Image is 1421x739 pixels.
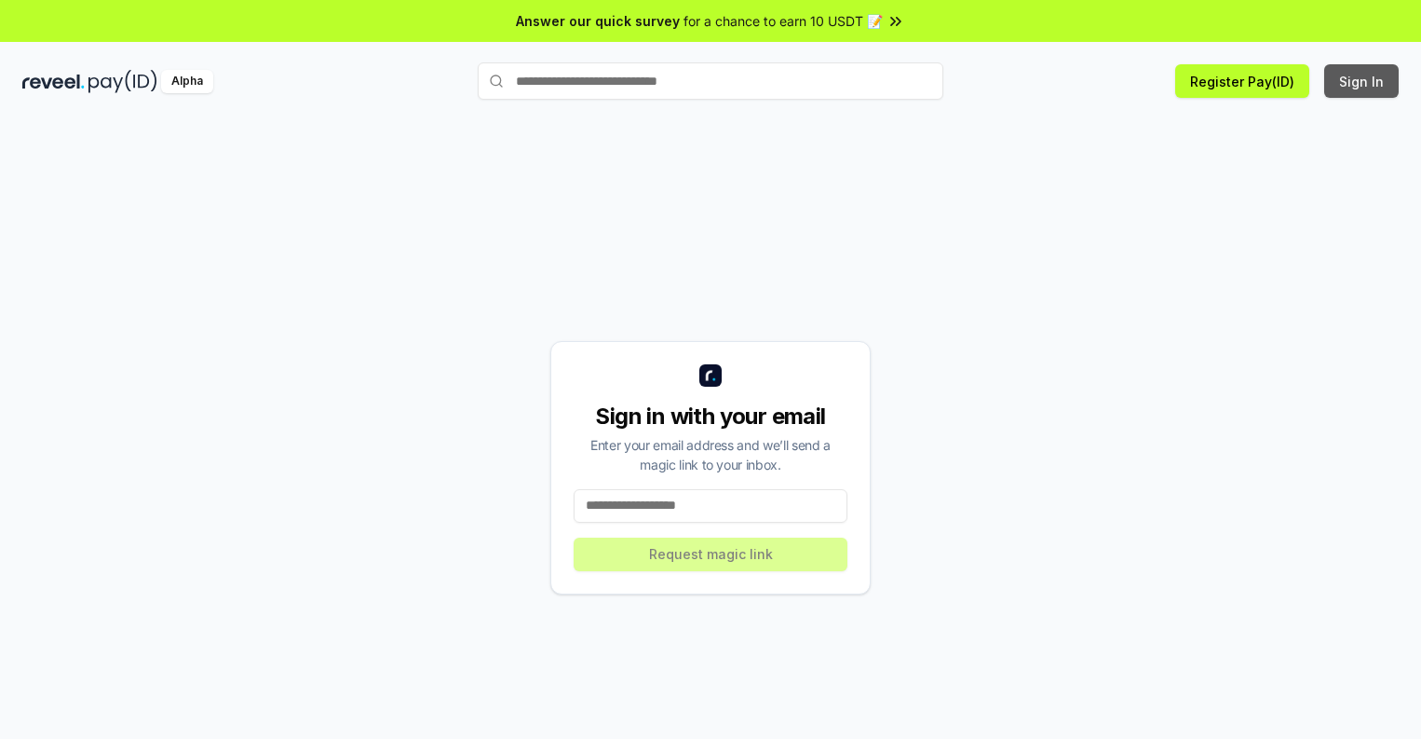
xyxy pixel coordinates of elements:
[574,402,847,431] div: Sign in with your email
[574,435,847,474] div: Enter your email address and we’ll send a magic link to your inbox.
[22,70,85,93] img: reveel_dark
[683,11,883,31] span: for a chance to earn 10 USDT 📝
[516,11,680,31] span: Answer our quick survey
[699,364,722,387] img: logo_small
[1324,64,1399,98] button: Sign In
[88,70,157,93] img: pay_id
[1175,64,1309,98] button: Register Pay(ID)
[161,70,213,93] div: Alpha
